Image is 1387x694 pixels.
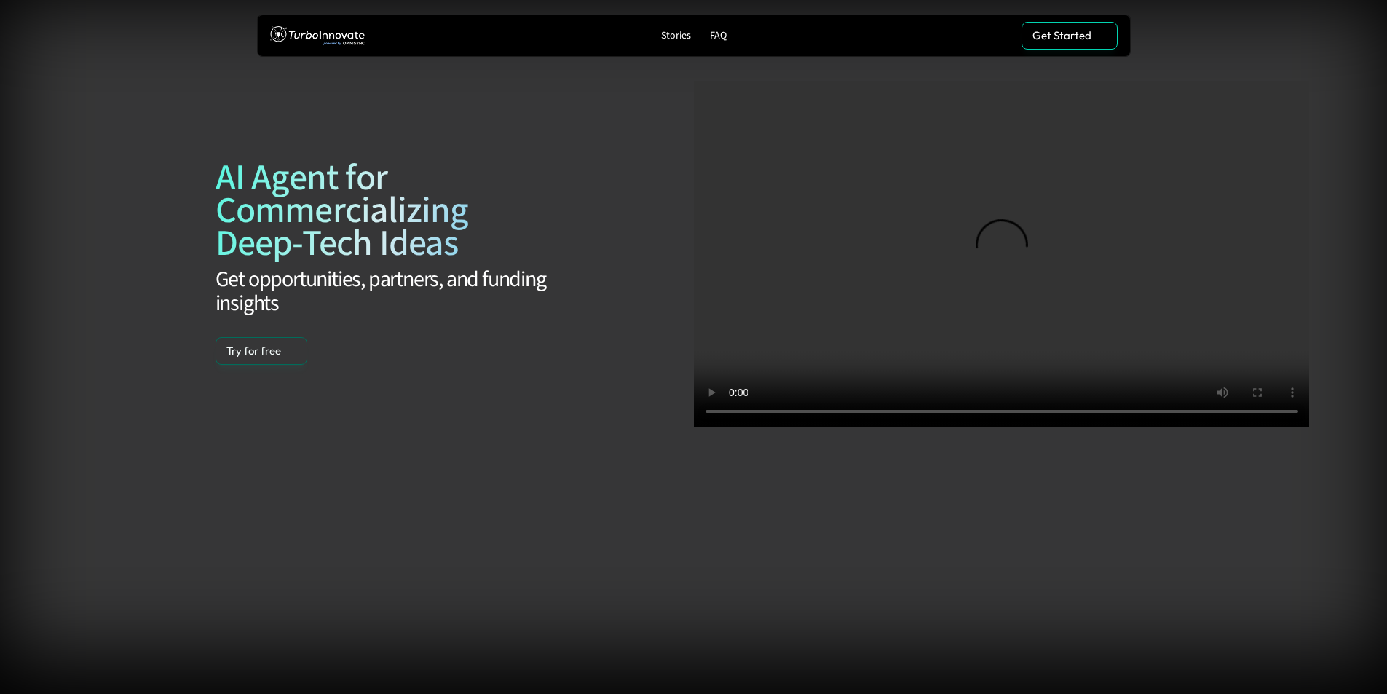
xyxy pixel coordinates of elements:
p: Get Started [1032,29,1091,42]
img: TurboInnovate Logo [270,23,365,50]
a: FAQ [704,26,732,46]
a: Get Started [1022,22,1118,50]
a: Stories [655,26,697,46]
p: Stories [661,30,691,42]
p: FAQ [710,30,727,42]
